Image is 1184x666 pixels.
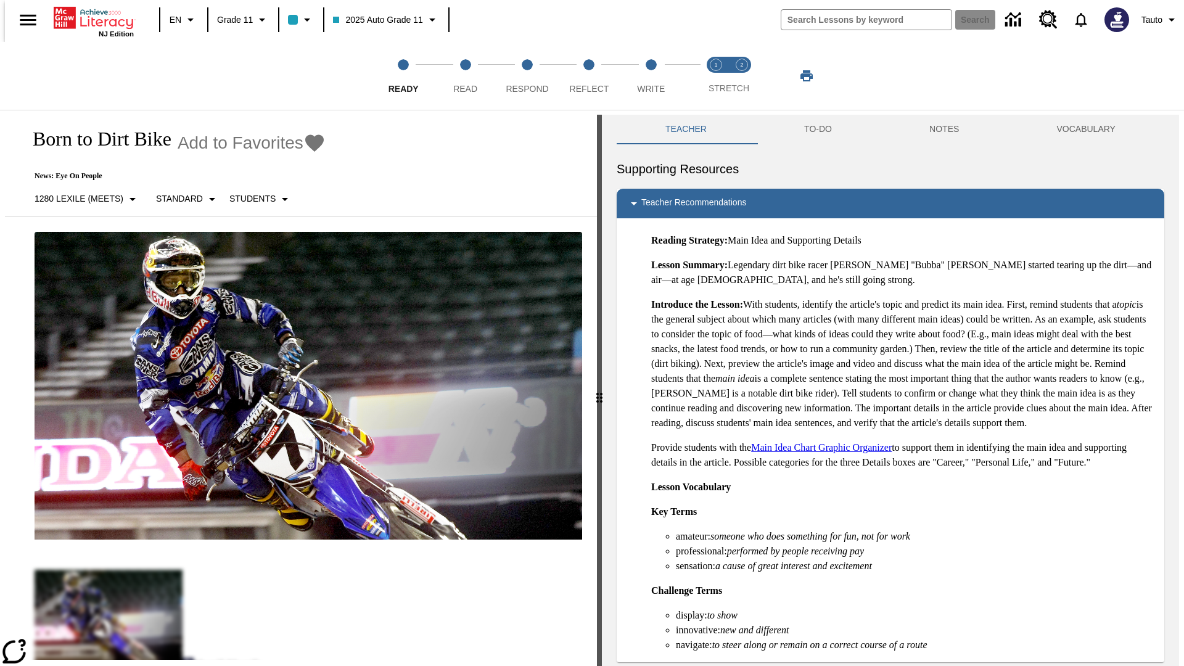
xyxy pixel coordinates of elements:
div: reading [5,115,597,660]
button: Class: 2025 Auto Grade 11, Select your class [328,9,444,31]
li: navigate: [676,638,1154,652]
button: Reflect step 4 of 5 [553,42,625,110]
span: Grade 11 [217,14,253,27]
em: a cause of great interest and excitement [715,561,872,571]
p: Standard [156,192,203,205]
button: Select Student [224,188,297,210]
strong: Reading Strategy: [651,235,728,245]
li: sensation: [676,559,1154,573]
em: someone who does something for fun, not for work [710,531,910,541]
h1: Born to Dirt Bike [20,128,171,150]
span: NJ Edition [99,30,134,38]
button: Stretch Respond step 2 of 2 [724,42,760,110]
strong: Lesson Vocabulary [651,482,731,492]
strong: Challenge Terms [651,585,722,596]
button: Ready step 1 of 5 [368,42,439,110]
div: Teacher Recommendations [617,189,1164,218]
span: Read [453,84,477,94]
p: Main Idea and Supporting Details [651,233,1154,248]
span: Tauto [1141,14,1162,27]
img: Avatar [1104,7,1129,32]
span: STRETCH [709,83,749,93]
li: innovative: [676,623,1154,638]
h6: Supporting Resources [617,159,1164,179]
em: new and different [720,625,789,635]
div: Press Enter or Spacebar and then press right and left arrow keys to move the slider [597,115,602,666]
li: display: [676,608,1154,623]
button: Scaffolds, Standard [151,188,224,210]
button: Respond step 3 of 5 [491,42,563,110]
p: Provide students with the to support them in identifying the main idea and supporting details in ... [651,440,1154,470]
input: search field [781,10,952,30]
button: TO-DO [755,115,881,144]
button: Select Lexile, 1280 Lexile (Meets) [30,188,145,210]
p: Teacher Recommendations [641,196,746,211]
button: Read step 2 of 5 [429,42,501,110]
button: Grade: Grade 11, Select a grade [212,9,274,31]
p: Legendary dirt bike racer [PERSON_NAME] "Bubba" [PERSON_NAME] started tearing up the dirt—and air... [651,258,1154,287]
span: Reflect [570,84,609,94]
em: topic [1117,299,1137,310]
div: Home [54,4,134,38]
span: Ready [388,84,419,94]
button: Class color is light blue. Change class color [283,9,319,31]
p: Students [229,192,276,205]
em: to show [707,610,738,620]
a: Resource Center, Will open in new tab [1032,3,1065,36]
img: Motocross racer James Stewart flies through the air on his dirt bike. [35,232,582,540]
span: Respond [506,84,548,94]
button: Profile/Settings [1137,9,1184,31]
button: Teacher [617,115,755,144]
text: 1 [714,62,717,68]
li: amateur: [676,529,1154,544]
button: Stretch Read step 1 of 2 [698,42,734,110]
li: professional: [676,544,1154,559]
p: 1280 Lexile (Meets) [35,192,123,205]
button: VOCABULARY [1008,115,1164,144]
p: News: Eye On People [20,171,326,181]
div: Instructional Panel Tabs [617,115,1164,144]
em: to steer along or remain on a correct course of a route [712,639,927,650]
button: Print [787,65,826,87]
span: Write [637,84,665,94]
a: Main Idea Chart Graphic Organizer [751,442,892,453]
span: EN [170,14,181,27]
text: 2 [740,62,743,68]
button: NOTES [881,115,1008,144]
button: Add to Favorites - Born to Dirt Bike [178,132,326,154]
span: Add to Favorites [178,133,303,153]
div: activity [602,115,1179,666]
p: With students, identify the article's topic and predict its main idea. First, remind students tha... [651,297,1154,430]
span: 2025 Auto Grade 11 [333,14,422,27]
strong: Introduce the Lesson: [651,299,743,310]
strong: Lesson Summary: [651,260,728,270]
button: Open side menu [10,2,46,38]
a: Data Center [998,3,1032,37]
strong: Key Terms [651,506,697,517]
em: main idea [715,373,755,384]
a: Notifications [1065,4,1097,36]
button: Language: EN, Select a language [164,9,203,31]
button: Select a new avatar [1097,4,1137,36]
em: performed by people receiving pay [727,546,864,556]
button: Write step 5 of 5 [615,42,687,110]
